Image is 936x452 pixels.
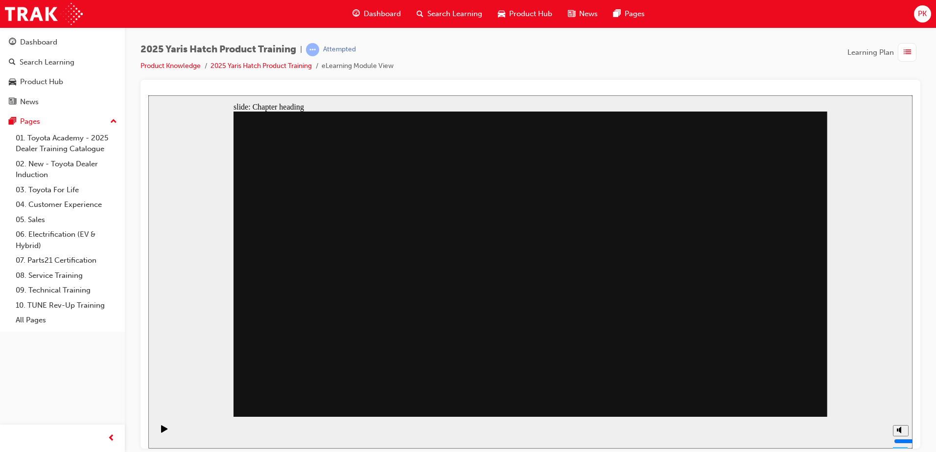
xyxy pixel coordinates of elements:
span: guage-icon [352,8,360,20]
a: 05. Sales [12,212,121,227]
a: 02. New - Toyota Dealer Induction [12,157,121,182]
div: playback controls [5,321,22,353]
span: Learning Plan [847,47,894,58]
span: Dashboard [364,8,401,20]
span: Pages [625,8,645,20]
a: Product Knowledge [140,62,201,70]
span: news-icon [568,8,575,20]
li: eLearning Module View [322,61,394,72]
span: search-icon [9,58,16,67]
span: search-icon [417,8,423,20]
div: Product Hub [20,76,63,88]
span: pages-icon [9,117,16,126]
a: 06. Electrification (EV & Hybrid) [12,227,121,253]
button: PK [914,5,931,23]
span: PK [918,8,927,20]
input: volume [746,342,809,350]
a: pages-iconPages [606,4,653,24]
span: Search Learning [427,8,482,20]
img: Trak [5,3,83,25]
div: Pages [20,116,40,127]
span: news-icon [9,98,16,107]
button: Pages [4,113,121,131]
a: 04. Customer Experience [12,197,121,212]
button: Play (Ctrl+Alt+P) [5,329,22,346]
span: prev-icon [108,432,115,445]
a: Dashboard [4,33,121,51]
a: Search Learning [4,53,121,71]
a: 2025 Yaris Hatch Product Training [211,62,312,70]
a: search-iconSearch Learning [409,4,490,24]
a: News [4,93,121,111]
a: 01. Toyota Academy - 2025 Dealer Training Catalogue [12,131,121,157]
a: All Pages [12,313,121,328]
span: learningRecordVerb_ATTEMPT-icon [306,43,319,56]
a: news-iconNews [560,4,606,24]
a: 09. Technical Training [12,283,121,298]
span: up-icon [110,115,117,128]
span: | [300,44,302,55]
button: Mute (Ctrl+Alt+M) [745,330,760,341]
a: guage-iconDashboard [345,4,409,24]
span: car-icon [498,8,505,20]
div: Search Learning [20,57,74,68]
span: car-icon [9,78,16,87]
button: DashboardSearch LearningProduct HubNews [4,31,121,113]
a: 07. Parts21 Certification [12,253,121,268]
span: News [579,8,598,20]
a: Product Hub [4,73,121,91]
div: News [20,96,39,108]
div: Dashboard [20,37,57,48]
span: list-icon [904,46,911,59]
span: pages-icon [613,8,621,20]
span: 2025 Yaris Hatch Product Training [140,44,296,55]
div: Attempted [323,45,356,54]
a: 10. TUNE Rev-Up Training [12,298,121,313]
a: car-iconProduct Hub [490,4,560,24]
span: guage-icon [9,38,16,47]
button: Learning Plan [847,43,920,62]
span: Product Hub [509,8,552,20]
a: 03. Toyota For Life [12,182,121,198]
div: misc controls [740,321,759,353]
a: 08. Service Training [12,268,121,283]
